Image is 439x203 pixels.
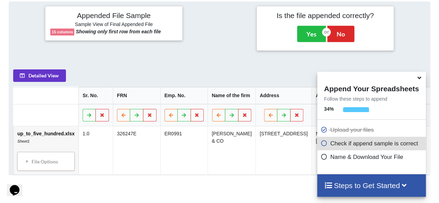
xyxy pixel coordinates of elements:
[324,181,419,190] h4: Steps to Get Started
[78,126,113,175] td: 1.0
[208,87,255,104] th: Name of the firm
[13,69,66,82] button: Detailed View
[324,106,334,112] b: 34 %
[317,95,426,102] p: Follow these steps to append
[14,126,78,175] td: up_to_five_hundred.xlsx
[113,126,160,175] td: 326247E
[317,83,426,93] h4: Append Your Spreadsheets
[76,29,161,34] b: Showing only first row from each file
[327,26,354,42] button: No
[321,139,424,148] p: Check if append sample is correct
[297,26,326,42] button: Yes
[7,175,29,196] iframe: chat widget
[321,126,424,134] p: Upload your files
[17,139,29,143] i: Sheet1
[262,11,389,20] h4: Is the file appended correctly?
[160,87,208,104] th: Emp. No.
[19,154,73,169] div: File Options
[312,126,370,175] td: NEXT TO [GEOGRAPHIC_DATA]
[113,87,160,104] th: FRN
[208,126,255,175] td: [PERSON_NAME] & CO
[312,87,370,104] th: Address 1
[52,30,73,34] b: 15 columns
[256,87,312,104] th: Address
[256,126,312,175] td: [STREET_ADDRESS]
[50,11,177,21] h4: Appended File Sample
[78,87,113,104] th: Sr. No.
[50,22,177,28] h6: Sample View of Final Appended File
[321,153,424,161] p: Name & Download Your File
[160,126,208,175] td: ER0991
